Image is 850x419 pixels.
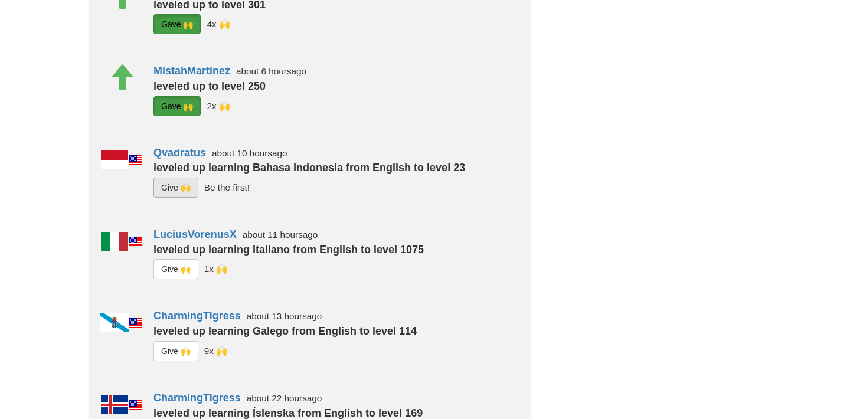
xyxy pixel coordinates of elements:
[153,228,237,240] a: LuciusVorenusX
[236,66,306,76] small: about 6 hours ago
[153,147,206,159] a: Qvadratus
[153,259,198,279] button: Give 🙌
[243,230,318,240] small: about 11 hours ago
[153,244,424,256] strong: leveled up learning Italiano from English to level 1075
[247,311,322,321] small: about 13 hours ago
[153,392,241,404] a: CharmingTigress
[153,162,465,174] strong: leveled up learning Bahasa Indonesia from English to level 23
[153,65,230,77] a: MistahMartinez
[207,19,230,29] small: Earluccio<br />Morela<br />JioMc<br />gringoton
[153,325,417,337] strong: leveled up learning Galego from English to level 114
[153,96,201,116] button: Gave 🙌
[153,178,198,198] button: Give 🙌
[153,341,198,361] button: Give 🙌
[204,346,227,356] small: Morela<br />JioMc<br />RichardX101<br />Toshiro42<br />segfault<br />LuciusVorenusX<br />Qvadratu...
[207,100,230,110] small: Earluccio<br />Morela
[153,14,201,34] button: Gave 🙌
[153,310,241,322] a: CharmingTigress
[204,264,227,274] small: Cezrun64
[153,407,423,419] strong: leveled up learning Íslenska from English to level 169
[212,148,287,158] small: about 10 hours ago
[204,182,250,192] small: Be the first!
[153,80,266,92] strong: leveled up to level 250
[247,393,322,403] small: about 22 hours ago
